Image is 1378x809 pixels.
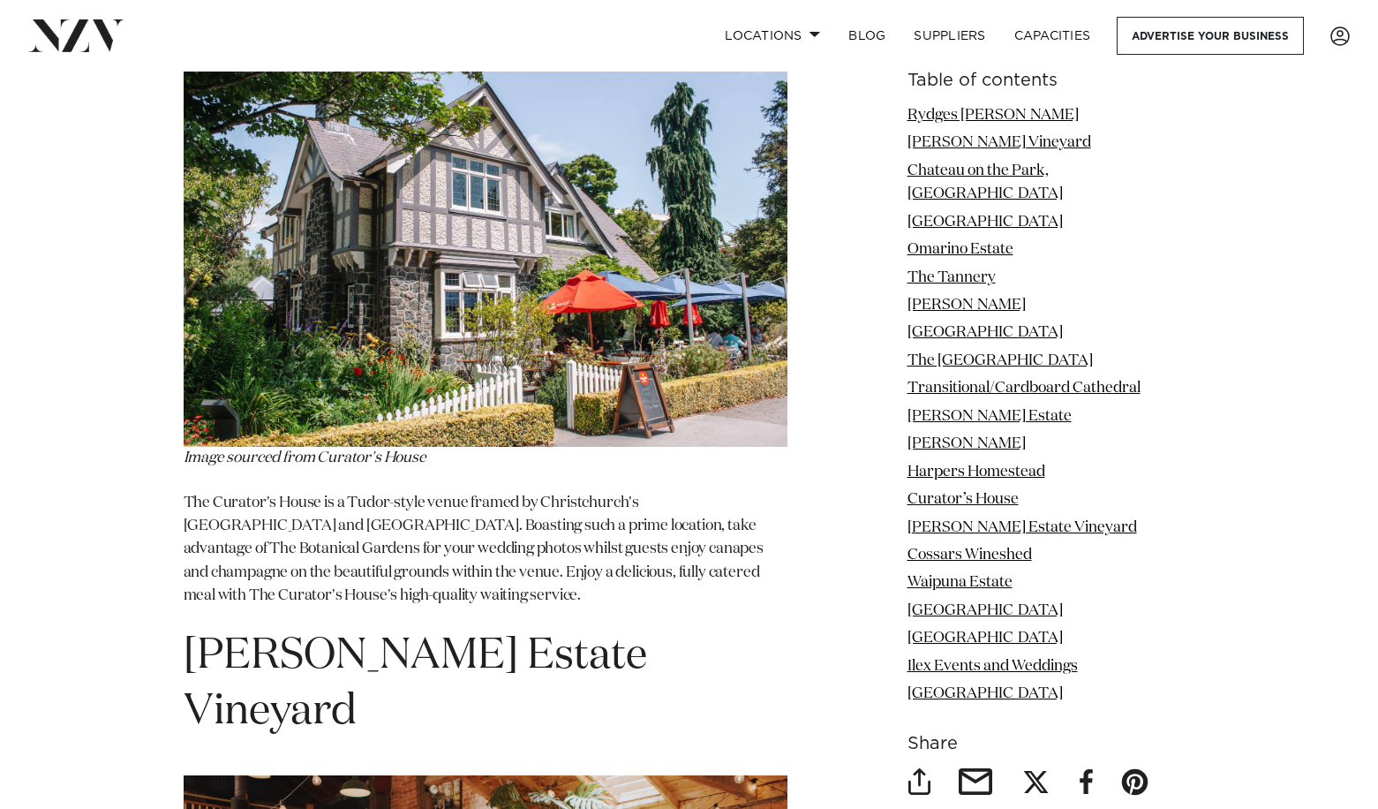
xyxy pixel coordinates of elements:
a: Rydges [PERSON_NAME] [907,108,1079,123]
a: [GEOGRAPHIC_DATA] [907,686,1063,701]
a: [GEOGRAPHIC_DATA] [907,603,1063,618]
a: The Tannery [907,270,996,285]
a: [PERSON_NAME] Estate Vineyard [907,520,1137,535]
span: The Curator's House is a Tudor-style venue framed by Christchurch's [GEOGRAPHIC_DATA] and [GEOGRA... [184,495,764,603]
a: Curator’s House [907,492,1019,507]
span: [PERSON_NAME] Estate Vineyard [184,635,647,733]
a: Omarino Estate [907,242,1013,257]
a: [PERSON_NAME] Vineyard [907,135,1091,150]
a: SUPPLIERS [900,17,999,55]
a: Locations [711,17,834,55]
a: Cossars Wineshed [907,548,1032,563]
a: Advertise your business [1117,17,1304,55]
a: Waipuna Estate [907,575,1013,590]
a: BLOG [834,17,900,55]
h6: Table of contents [907,72,1195,90]
a: [GEOGRAPHIC_DATA] [907,326,1063,341]
a: [PERSON_NAME] [907,436,1026,451]
a: Chateau on the Park, [GEOGRAPHIC_DATA] [907,163,1063,201]
a: [PERSON_NAME] Estate [907,409,1072,424]
a: Capacities [1000,17,1105,55]
a: The [GEOGRAPHIC_DATA] [907,353,1093,368]
a: Harpers Homestead [907,465,1045,480]
img: nzv-logo.png [28,19,124,51]
a: Ilex Events and Weddings [907,659,1078,674]
span: Image sourced from Curator's House [184,450,426,465]
a: Transitional/Cardboard Cathedral [907,381,1141,396]
a: [PERSON_NAME] [907,298,1026,313]
h6: Share [907,735,1195,753]
a: [GEOGRAPHIC_DATA] [907,215,1063,230]
a: [GEOGRAPHIC_DATA] [907,631,1063,646]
